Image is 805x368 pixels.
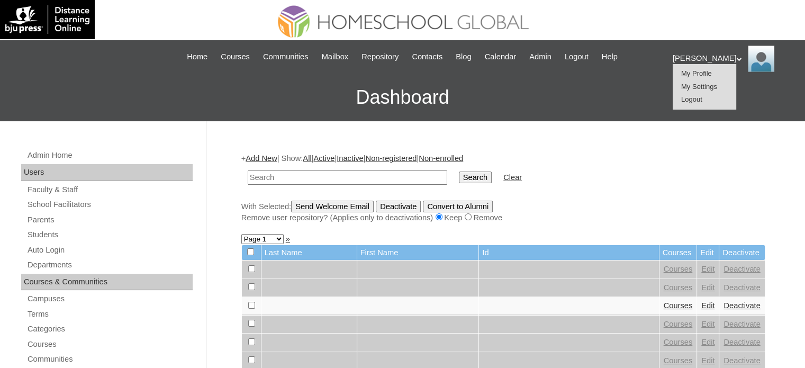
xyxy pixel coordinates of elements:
a: Non-registered [365,154,417,163]
td: Edit [697,245,719,261]
span: Calendar [485,51,516,63]
td: First Name [357,245,479,261]
a: Courses [215,51,255,63]
a: Inactive [337,154,364,163]
a: Campuses [26,292,193,306]
input: Deactivate [376,201,421,212]
a: Courses [664,356,693,365]
a: Communities [26,353,193,366]
a: » [286,235,290,243]
a: Help [596,51,623,63]
a: Courses [664,320,693,328]
a: Edit [701,356,714,365]
a: Home [182,51,213,63]
input: Search [248,170,447,185]
a: Students [26,228,193,241]
a: School Facilitators [26,198,193,211]
a: Communities [258,51,314,63]
a: Calendar [480,51,521,63]
a: Deactivate [723,356,760,365]
a: Auto Login [26,244,193,257]
a: My Settings [681,83,717,91]
a: Admin [524,51,557,63]
div: + | Show: | | | | [241,153,765,223]
span: Courses [221,51,250,63]
a: Departments [26,258,193,272]
a: Parents [26,213,193,227]
a: Deactivate [723,283,760,292]
a: Non-enrolled [419,154,463,163]
span: Home [187,51,207,63]
a: Courses [664,265,693,273]
a: Logout [559,51,594,63]
div: Courses & Communities [21,274,193,291]
a: Courses [26,338,193,351]
td: Last Name [261,245,357,261]
span: Blog [456,51,471,63]
div: Remove user repository? (Applies only to deactivations) Keep Remove [241,212,765,223]
a: Deactivate [723,265,760,273]
a: Deactivate [723,301,760,310]
a: Clear [503,173,522,182]
a: Edit [701,265,714,273]
a: All [303,154,311,163]
span: Communities [263,51,309,63]
img: logo-white.png [5,5,89,34]
a: Deactivate [723,320,760,328]
a: Courses [664,301,693,310]
a: Courses [664,338,693,346]
a: Terms [26,308,193,321]
input: Search [459,172,492,183]
a: Blog [450,51,476,63]
input: Send Welcome Email [291,201,374,212]
td: Deactivate [719,245,764,261]
h3: Dashboard [5,74,800,121]
a: Admin Home [26,149,193,162]
a: Courses [664,283,693,292]
a: Edit [701,283,714,292]
a: Logout [681,95,702,103]
td: Courses [659,245,697,261]
a: Categories [26,322,193,336]
a: Faculty & Staff [26,183,193,196]
a: Edit [701,338,714,346]
a: Active [313,154,334,163]
img: Ariane Ebuen [748,46,774,72]
a: Add New [246,154,277,163]
span: Mailbox [322,51,349,63]
div: Users [21,164,193,181]
a: Edit [701,301,714,310]
a: Deactivate [723,338,760,346]
span: Logout [565,51,589,63]
div: [PERSON_NAME] [673,46,794,72]
span: Help [602,51,618,63]
span: Contacts [412,51,442,63]
span: Admin [529,51,551,63]
span: Repository [361,51,399,63]
a: My Profile [681,69,712,77]
a: Edit [701,320,714,328]
div: With Selected: [241,201,765,223]
a: Mailbox [316,51,354,63]
input: Convert to Alumni [423,201,493,212]
td: Id [479,245,658,261]
a: Repository [356,51,404,63]
a: Contacts [406,51,448,63]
